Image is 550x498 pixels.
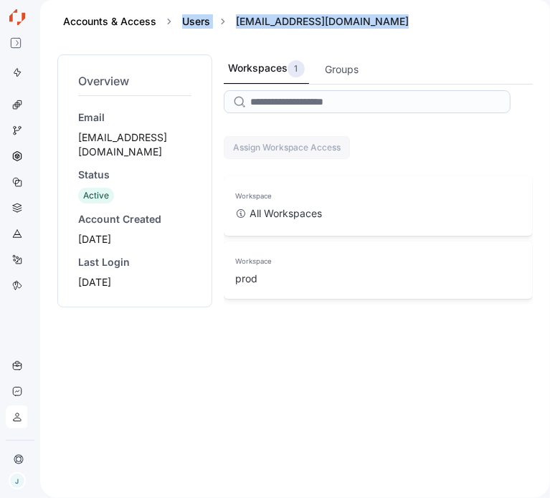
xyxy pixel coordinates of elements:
div: Email [78,110,191,125]
div: Workspace [229,247,379,270]
div: [EMAIL_ADDRESS][DOMAIN_NAME] [230,14,414,29]
div: [DATE] [78,232,191,246]
div: [EMAIL_ADDRESS][DOMAIN_NAME] [78,130,191,159]
button: Assign Workspace Access [224,136,350,159]
div: Account Created [78,212,191,226]
div: [DATE] [78,275,191,289]
h4: Overview [78,72,191,90]
div: Last Login [78,255,191,269]
div: J [9,472,26,489]
a: Users [182,15,210,27]
span: Active [83,190,109,201]
div: Workspace [229,182,379,205]
div: Status [78,168,191,182]
div: Groups [325,62,359,77]
span: Assign Workspace Access [233,137,341,158]
a: Accounts & Access [63,15,156,27]
div: Workspaces [228,60,305,77]
div: prod [229,264,379,293]
p: 1 [294,62,298,76]
div: All Workspaces [250,205,322,222]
